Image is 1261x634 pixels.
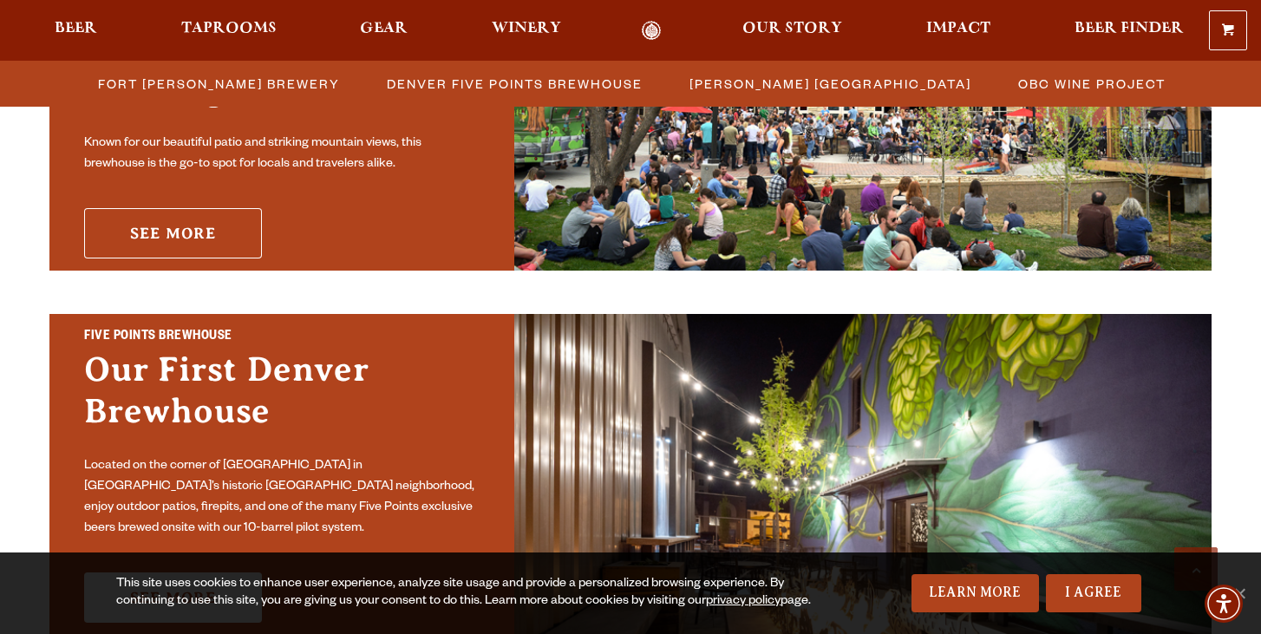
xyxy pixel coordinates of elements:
[1046,574,1141,612] a: I Agree
[55,22,97,36] span: Beer
[98,71,340,96] span: Fort [PERSON_NAME] Brewery
[349,21,419,41] a: Gear
[731,21,853,41] a: Our Story
[926,22,990,36] span: Impact
[88,71,349,96] a: Fort [PERSON_NAME] Brewery
[181,22,277,36] span: Taprooms
[619,21,684,41] a: Odell Home
[911,574,1039,612] a: Learn More
[480,21,572,41] a: Winery
[84,208,262,258] a: See More
[1008,71,1174,96] a: OBC Wine Project
[679,71,980,96] a: [PERSON_NAME] [GEOGRAPHIC_DATA]
[84,456,480,539] p: Located on the corner of [GEOGRAPHIC_DATA] in [GEOGRAPHIC_DATA]’s historic [GEOGRAPHIC_DATA] neig...
[84,349,480,449] h3: Our First Denver Brewhouse
[387,71,643,96] span: Denver Five Points Brewhouse
[689,71,971,96] span: [PERSON_NAME] [GEOGRAPHIC_DATA]
[915,21,1002,41] a: Impact
[84,326,480,349] h2: Five Points Brewhouse
[706,595,781,609] a: privacy policy
[742,22,842,36] span: Our Story
[360,22,408,36] span: Gear
[1063,21,1195,41] a: Beer Finder
[1075,22,1184,36] span: Beer Finder
[84,134,480,175] p: Known for our beautiful patio and striking mountain views, this brewhouse is the go-to spot for l...
[492,22,561,36] span: Winery
[1018,71,1166,96] span: OBC Wine Project
[170,21,288,41] a: Taprooms
[1174,547,1218,591] a: Scroll to top
[43,21,108,41] a: Beer
[116,576,820,611] div: This site uses cookies to enhance user experience, analyze site usage and provide a personalized ...
[1205,585,1243,623] div: Accessibility Menu
[376,71,651,96] a: Denver Five Points Brewhouse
